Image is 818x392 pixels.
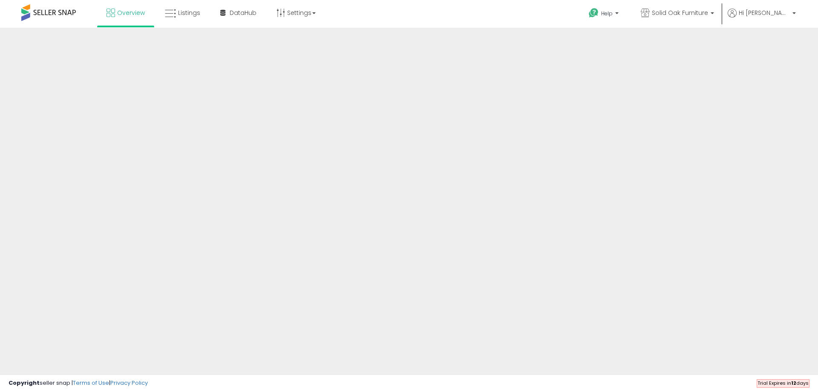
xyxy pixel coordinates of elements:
span: DataHub [230,9,256,17]
div: seller snap | | [9,379,148,387]
span: Hi [PERSON_NAME] [739,9,790,17]
i: Get Help [588,8,599,18]
a: Help [582,1,627,28]
span: Overview [117,9,145,17]
strong: Copyright [9,379,40,387]
span: Listings [178,9,200,17]
span: Trial Expires in days [758,380,809,386]
span: Help [601,10,613,17]
span: Solid Oak Furniture [652,9,708,17]
a: Hi [PERSON_NAME] [728,9,796,28]
b: 12 [791,380,796,386]
a: Terms of Use [73,379,109,387]
a: Privacy Policy [110,379,148,387]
